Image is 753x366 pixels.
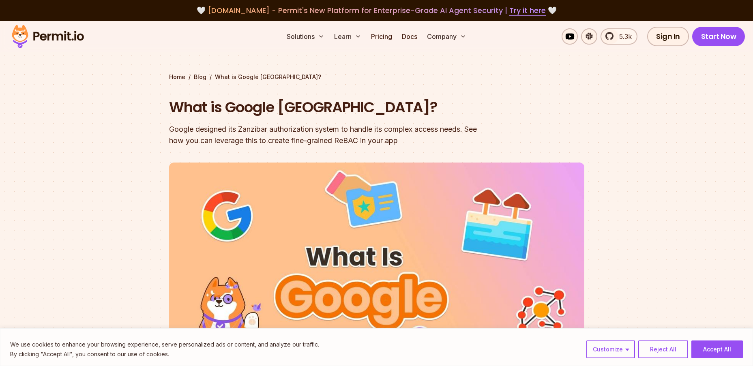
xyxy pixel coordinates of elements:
a: Pricing [368,28,395,45]
a: Sign In [647,27,689,46]
div: 🤍 🤍 [19,5,734,16]
p: We use cookies to enhance your browsing experience, serve personalized ads or content, and analyz... [10,340,319,349]
button: Customize [586,340,635,358]
h1: What is Google [GEOGRAPHIC_DATA]? [169,97,481,118]
button: Accept All [691,340,743,358]
a: Try it here [509,5,546,16]
img: Permit logo [8,23,88,50]
div: Google designed its Zanzibar authorization system to handle its complex access needs. See how you... [169,124,481,146]
button: Solutions [283,28,328,45]
span: 5.3k [614,32,632,41]
button: Company [424,28,470,45]
div: / / [169,73,584,81]
a: Blog [194,73,206,81]
a: Docs [399,28,420,45]
a: Home [169,73,185,81]
span: [DOMAIN_NAME] - Permit's New Platform for Enterprise-Grade AI Agent Security | [208,5,546,15]
a: Start Now [692,27,745,46]
a: 5.3k [601,28,637,45]
p: By clicking "Accept All", you consent to our use of cookies. [10,349,319,359]
button: Reject All [638,340,688,358]
button: Learn [331,28,365,45]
